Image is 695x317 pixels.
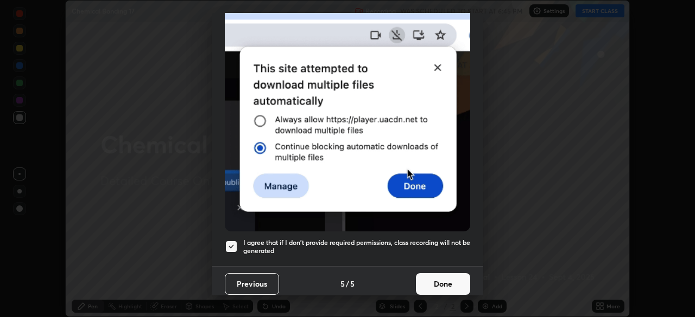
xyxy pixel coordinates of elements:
h5: I agree that if I don't provide required permissions, class recording will not be generated [243,238,470,255]
h4: 5 [340,278,345,289]
button: Done [416,273,470,295]
button: Previous [225,273,279,295]
h4: 5 [350,278,355,289]
h4: / [346,278,349,289]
